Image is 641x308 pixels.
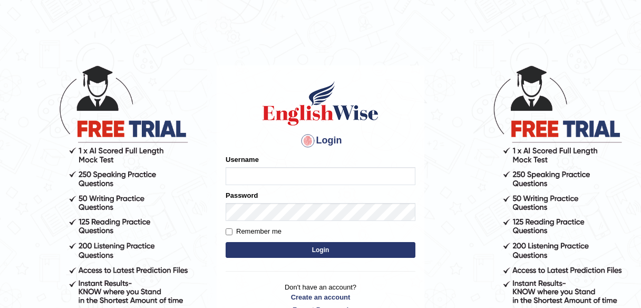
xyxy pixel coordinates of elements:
[226,242,415,258] button: Login
[226,228,232,235] input: Remember me
[226,292,415,302] a: Create an account
[226,132,415,149] h4: Login
[226,155,259,165] label: Username
[260,80,381,127] img: Logo of English Wise sign in for intelligent practice with AI
[226,226,281,237] label: Remember me
[226,190,258,200] label: Password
